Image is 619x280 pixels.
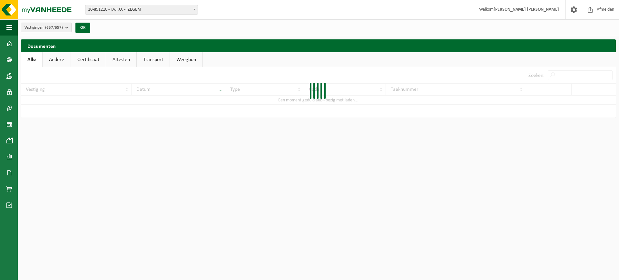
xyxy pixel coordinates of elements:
[43,52,71,67] a: Andere
[137,52,170,67] a: Transport
[75,23,90,33] button: OK
[21,52,42,67] a: Alle
[106,52,136,67] a: Attesten
[21,39,616,52] h2: Documenten
[71,52,106,67] a: Certificaat
[45,26,63,30] count: (657/657)
[85,5,198,15] span: 10-851210 - I.V.I.O. - IZEGEM
[25,23,63,33] span: Vestigingen
[21,23,72,32] button: Vestigingen(657/657)
[494,7,559,12] strong: [PERSON_NAME] [PERSON_NAME]
[85,5,198,14] span: 10-851210 - I.V.I.O. - IZEGEM
[170,52,202,67] a: Weegbon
